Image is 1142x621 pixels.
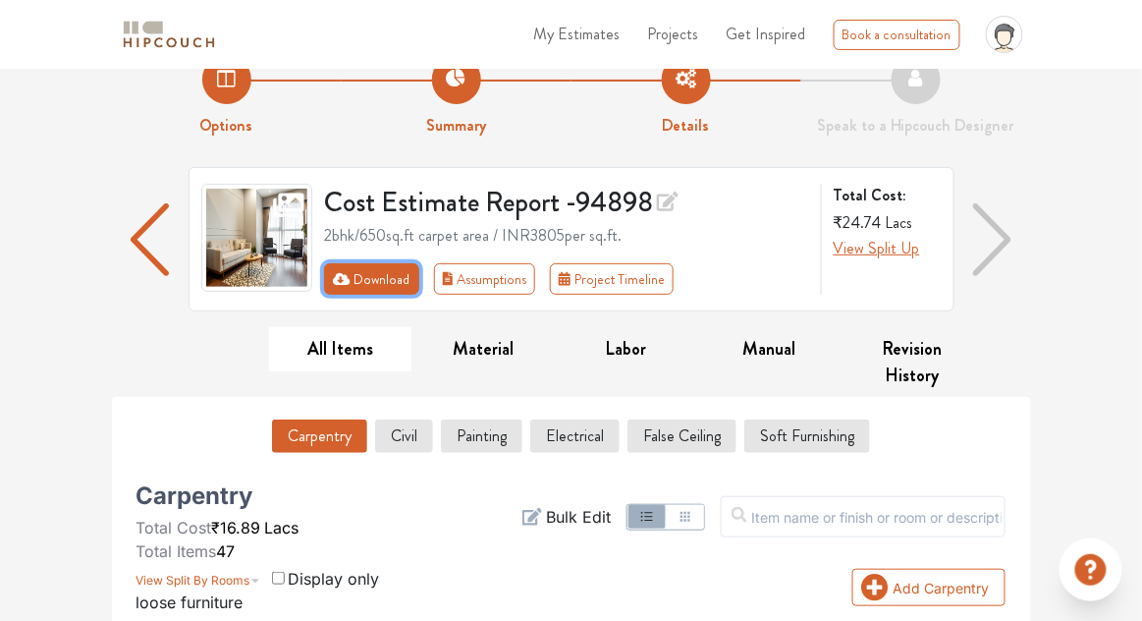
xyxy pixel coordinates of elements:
[727,23,806,45] span: Get Inspired
[852,569,1006,606] button: Add Carpentry
[434,263,536,295] button: Assumptions
[648,23,699,45] span: Projects
[201,184,313,292] img: gallery
[834,20,960,50] div: Book a consultation
[136,518,212,537] span: Total Cost
[131,203,170,276] img: arrow left
[324,263,419,295] button: Download
[555,327,698,371] button: Labor
[886,211,913,234] span: Lacs
[441,420,522,453] button: Painting
[834,237,920,260] button: View Split Up
[663,114,710,137] strong: Details
[817,114,1014,137] strong: Speak to a Hipcouch Designer
[136,541,217,561] span: Total Items
[375,420,433,453] button: Civil
[136,563,260,591] button: View Split By Rooms
[136,573,250,588] span: View Split By Rooms
[546,505,611,529] span: Bulk Edit
[200,114,253,137] strong: Options
[627,420,736,453] button: False Ceiling
[834,211,882,234] span: ₹24.74
[265,518,299,537] span: Lacs
[120,18,218,52] img: logo-horizontal.svg
[272,420,367,453] button: Carpentry
[212,518,261,537] span: ₹16.89
[426,114,486,137] strong: Summary
[136,488,253,504] h5: Carpentry
[324,184,809,220] h3: Cost Estimate Report - 94898
[744,420,870,453] button: Soft Furnishing
[973,203,1012,276] img: arrow right
[324,263,689,295] div: First group
[120,13,218,57] span: logo-horizontal.svg
[269,327,412,371] button: All Items
[550,263,674,295] button: Project Timeline
[136,539,236,563] li: 47
[324,224,809,248] div: 2bhk / 650 sq.ft carpet area / INR 3805 per sq.ft.
[522,505,611,529] button: Bulk Edit
[834,184,938,207] strong: Total Cost:
[534,23,621,45] span: My Estimates
[530,420,620,453] button: Electrical
[841,327,984,398] button: Revision History
[324,263,809,295] div: Toolbar with button groups
[411,327,555,371] button: Material
[697,327,841,371] button: Manual
[834,237,920,259] span: View Split Up
[721,496,1006,537] input: Item name or finish or room or description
